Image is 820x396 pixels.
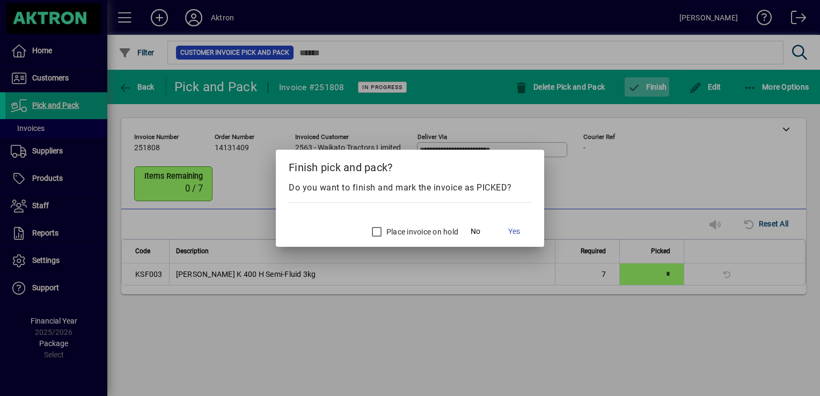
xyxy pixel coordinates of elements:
[384,226,458,237] label: Place invoice on hold
[458,222,493,241] button: No
[508,226,520,237] span: Yes
[289,181,531,194] div: Do you want to finish and mark the invoice as PICKED?
[471,226,480,237] span: No
[497,222,531,241] button: Yes
[276,150,544,181] h2: Finish pick and pack?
